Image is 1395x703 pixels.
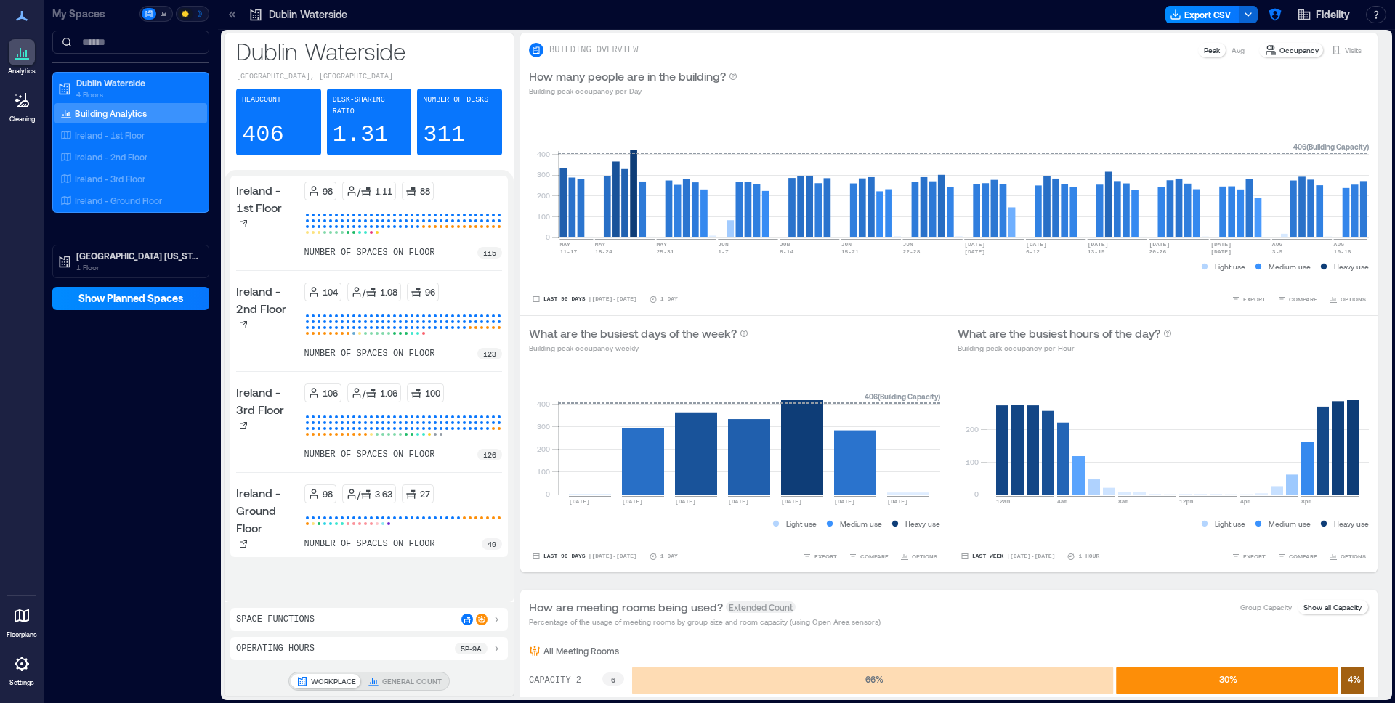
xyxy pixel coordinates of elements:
p: Medium use [840,518,882,529]
p: Ireland - 2nd Floor [75,151,147,163]
p: [GEOGRAPHIC_DATA] [US_STATE] [76,250,198,261]
p: Light use [1215,261,1245,272]
p: number of spaces on floor [304,538,435,550]
p: Dublin Waterside [269,7,347,22]
tspan: 300 [537,170,550,179]
tspan: 0 [546,489,550,498]
p: 1.08 [380,286,397,298]
p: Light use [786,518,817,529]
button: Export CSV [1165,6,1240,23]
text: 12am [996,498,1010,505]
text: 30 % [1219,674,1237,684]
text: [DATE] [728,498,749,505]
p: Dublin Waterside [236,36,502,65]
p: Ireland - 3rd Floor [236,383,299,418]
p: Heavy use [1334,518,1369,529]
text: 22-28 [902,248,920,255]
button: Show Planned Spaces [52,287,209,310]
text: 66 % [865,674,883,684]
button: Last Week |[DATE]-[DATE] [958,549,1058,564]
p: Building peak occupancy per Day [529,85,737,97]
p: number of spaces on floor [304,247,435,259]
button: Last 90 Days |[DATE]-[DATE] [529,549,640,564]
text: MAY [657,241,668,248]
text: 15-21 [841,248,859,255]
p: Number of Desks [423,94,488,106]
p: Peak [1204,44,1220,56]
p: number of spaces on floor [304,449,435,460]
button: COMPARE [846,549,891,564]
p: Group Capacity [1240,601,1292,613]
p: Ireland - Ground Floor [236,484,299,537]
p: number of spaces on floor [304,348,435,359]
button: COMPARE [1274,549,1320,564]
p: WORKPLACE [311,675,356,687]
span: OPTIONS [1341,552,1366,561]
p: Light use [1215,518,1245,529]
p: 88 [420,185,430,197]
p: Ireland - 2nd Floor [236,283,299,317]
text: [DATE] [675,498,696,505]
button: Last 90 Days |[DATE]-[DATE] [529,292,640,306]
a: Floorplans [2,598,41,643]
p: 1 Day [660,552,678,561]
p: Occupancy [1279,44,1319,56]
p: 123 [483,348,496,359]
span: EXPORT [814,552,837,561]
p: 126 [483,449,496,460]
text: [DATE] [834,498,855,505]
text: 8-14 [780,248,793,255]
text: 4am [1057,498,1068,505]
tspan: 0 [546,232,550,241]
p: 1.11 [375,185,392,197]
span: OPTIONS [912,552,937,561]
tspan: 200 [537,444,550,453]
p: / [363,286,365,298]
p: Dublin Waterside [76,77,198,89]
tspan: 200 [966,425,979,434]
text: [DATE] [622,498,643,505]
a: Cleaning [4,83,40,128]
button: EXPORT [1229,292,1269,306]
text: [DATE] [887,498,908,505]
p: Desk-sharing ratio [333,94,406,118]
p: Settings [9,678,34,687]
text: 20-26 [1149,248,1166,255]
text: [DATE] [569,498,590,505]
p: What are the busiest hours of the day? [958,325,1160,342]
p: 1.31 [333,121,389,150]
p: 106 [323,387,338,399]
text: 3-9 [1272,248,1283,255]
p: Ireland - 1st Floor [75,129,145,141]
p: Ireland - Ground Floor [75,195,162,206]
text: CAPACITY 2 [529,675,581,686]
p: BUILDING OVERVIEW [549,44,638,56]
p: / [357,185,360,197]
text: [DATE] [1149,241,1170,248]
span: COMPARE [1289,295,1317,304]
span: COMPARE [860,552,889,561]
span: Show Planned Spaces [78,291,184,306]
p: Medium use [1269,518,1311,529]
p: Medium use [1269,261,1311,272]
text: [DATE] [1088,241,1109,248]
p: Building peak occupancy per Hour [958,342,1172,354]
span: OPTIONS [1341,295,1366,304]
text: 13-19 [1088,248,1105,255]
p: Space Functions [236,614,315,625]
a: Analytics [4,35,40,80]
p: 104 [323,286,338,298]
p: 1 Hour [1078,552,1099,561]
text: 4 % [1348,674,1361,684]
p: 406 [242,121,284,150]
p: 98 [323,185,333,197]
tspan: 200 [537,191,550,200]
text: JUN [841,241,852,248]
p: Operating Hours [236,643,315,654]
p: [GEOGRAPHIC_DATA], [GEOGRAPHIC_DATA] [236,71,502,83]
p: Visits [1345,44,1362,56]
text: AUG [1272,241,1283,248]
tspan: 300 [537,422,550,431]
p: Analytics [8,67,36,76]
p: Percentage of the usage of meeting rooms by group size and room capacity (using Open Area sensors) [529,616,881,627]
